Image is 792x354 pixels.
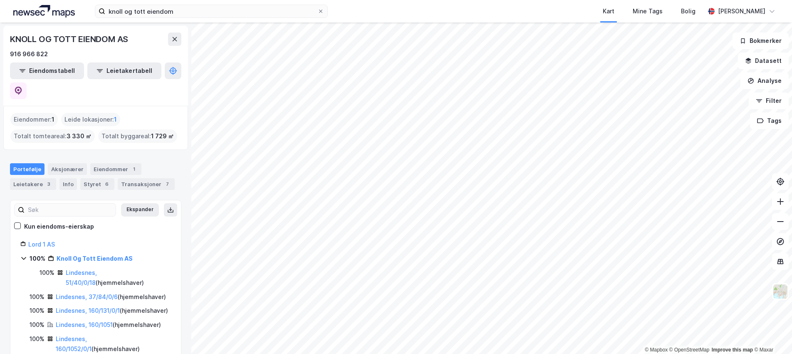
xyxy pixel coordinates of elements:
div: Totalt byggareal : [98,130,177,143]
div: Portefølje [10,163,45,175]
span: 1 [114,115,117,125]
a: Lindesnes, 37/84/0/6 [56,293,118,300]
div: Bolig [681,6,695,16]
a: Knoll Og Tott Eiendom AS [57,255,133,262]
div: Totalt tomteareal : [10,130,95,143]
div: ( hjemmelshaver ) [56,320,161,330]
button: Leietakertabell [87,62,161,79]
input: Søk på adresse, matrikkel, gårdeiere, leietakere eller personer [105,5,317,17]
div: ( hjemmelshaver ) [66,268,171,288]
div: [PERSON_NAME] [718,6,765,16]
div: Kontrollprogram for chat [750,314,792,354]
div: 100% [30,254,45,264]
button: Bokmerker [733,32,789,49]
a: Lindesnes, 160/1051 [56,321,113,328]
span: 3 330 ㎡ [67,131,92,141]
div: KNOLL OG TOTT EIENDOM AS [10,32,130,46]
div: Leietakere [10,178,56,190]
iframe: Chat Widget [750,314,792,354]
div: Styret [80,178,114,190]
div: 100% [40,268,54,278]
a: Mapbox [645,347,668,353]
a: OpenStreetMap [669,347,710,353]
div: Eiendommer [90,163,141,175]
span: 1 729 ㎡ [151,131,174,141]
div: ( hjemmelshaver ) [56,306,168,316]
a: Lord 1 AS [28,241,55,248]
a: Lindesnes, 160/131/0/1 [56,307,120,314]
a: Lindesnes, 51/40/0/18 [66,269,97,286]
div: 100% [30,320,45,330]
img: Z [772,284,788,299]
div: 6 [103,180,111,188]
button: Eiendomstabell [10,62,84,79]
div: 100% [30,334,45,344]
button: Analyse [740,72,789,89]
input: Søk [25,204,116,216]
div: Kart [603,6,614,16]
div: Transaksjoner [118,178,175,190]
div: Kun eiendoms-eierskap [24,222,94,232]
div: 7 [163,180,171,188]
div: Leide lokasjoner : [61,113,120,126]
div: 916 966 822 [10,49,48,59]
div: Mine Tags [633,6,663,16]
div: 1 [130,165,138,173]
div: 100% [30,292,45,302]
button: Tags [750,112,789,129]
div: 100% [30,306,45,316]
div: Eiendommer : [10,113,58,126]
div: ( hjemmelshaver ) [56,334,171,354]
button: Filter [749,92,789,109]
div: 3 [45,180,53,188]
img: logo.a4113a55bc3d86da70a041830d287a7e.svg [13,5,75,17]
button: Datasett [738,52,789,69]
div: ( hjemmelshaver ) [56,292,166,302]
a: Improve this map [712,347,753,353]
button: Ekspander [121,203,159,217]
a: Lindesnes, 160/1052/0/1 [56,335,92,352]
div: Info [59,178,77,190]
div: Aksjonærer [48,163,87,175]
span: 1 [52,115,54,125]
